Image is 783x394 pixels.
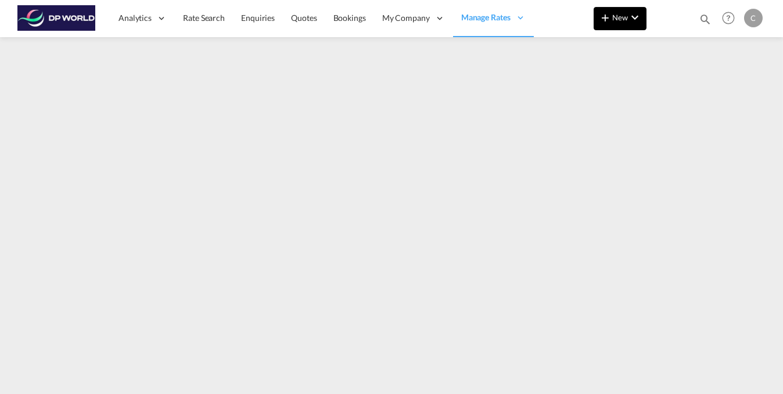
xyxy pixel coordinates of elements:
span: Analytics [118,12,152,24]
span: Enquiries [241,13,275,23]
div: Help [719,8,744,29]
span: Help [719,8,738,28]
md-icon: icon-chevron-down [628,10,642,24]
div: icon-magnify [699,13,712,30]
div: C [744,9,763,27]
md-icon: icon-plus 400-fg [598,10,612,24]
span: Rate Search [183,13,225,23]
span: Quotes [291,13,317,23]
img: c08ca190194411f088ed0f3ba295208c.png [17,5,96,31]
span: New [598,13,642,22]
button: icon-plus 400-fgNewicon-chevron-down [594,7,646,30]
md-icon: icon-magnify [699,13,712,26]
span: Manage Rates [461,12,511,23]
span: Bookings [333,13,366,23]
span: My Company [382,12,430,24]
